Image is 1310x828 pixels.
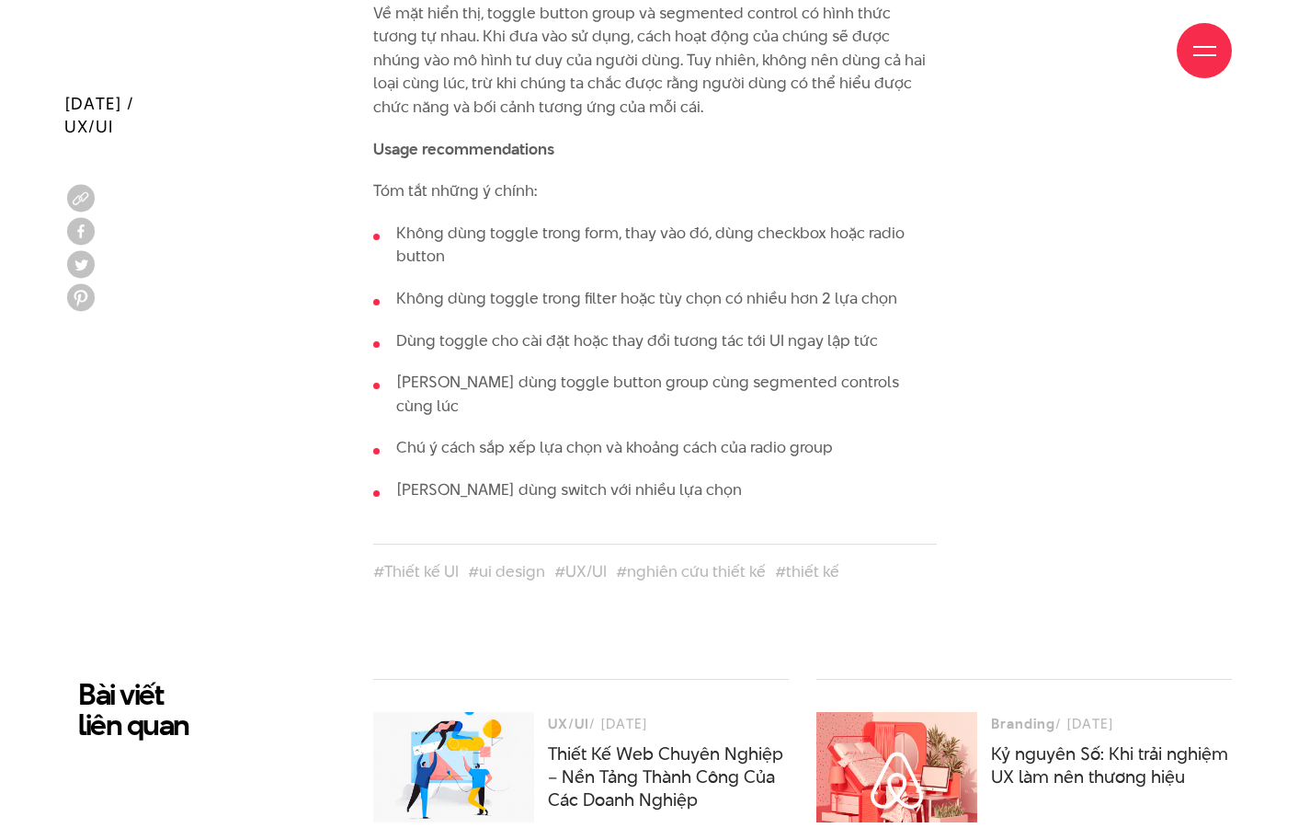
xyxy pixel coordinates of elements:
[775,560,839,582] a: #thiết kế
[991,712,1055,735] h3: Branding
[373,478,937,502] li: [PERSON_NAME] dùng switch với nhiều lựa chọn
[373,287,937,311] li: Không dùng toggle trong filter hoặc tùy chọn có nhiều hơn 2 lựa chọn
[548,742,783,812] a: Thiết Kế Web Chuyên Nghiệp – Nền Tảng Thành Công Của Các Doanh Nghiệp
[373,138,554,160] strong: Usage recommendations
[991,712,1232,735] div: / [DATE]
[373,371,937,418] li: [PERSON_NAME] dùng toggle button group cùng segmented controls cùng lúc
[64,92,134,138] span: [DATE] / UX/UI
[548,712,589,735] h3: UX/UI
[554,560,607,582] a: #UX/UI
[373,436,937,460] li: Chú ý cách sắp xếp lựa chọn và khoảng cách của radio group
[616,560,766,582] a: #nghiên cứu thiết kế
[373,222,937,269] li: Không dùng toggle trong form, thay vào đó, dùng checkbox hoặc radio button
[548,712,789,735] div: / [DATE]
[991,742,1228,789] a: Kỷ nguyên Số: Khi trải nghiệm UX làm nên thương hiệu
[468,560,545,582] a: #ui design
[78,679,346,740] h2: Bài viết liên quan
[373,179,937,203] p: Tóm tắt những ý chính:
[373,329,937,353] li: Dùng toggle cho cài đặt hoặc thay đổi tương tác tới UI ngay lập tức
[373,560,459,582] a: #Thiết kế UI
